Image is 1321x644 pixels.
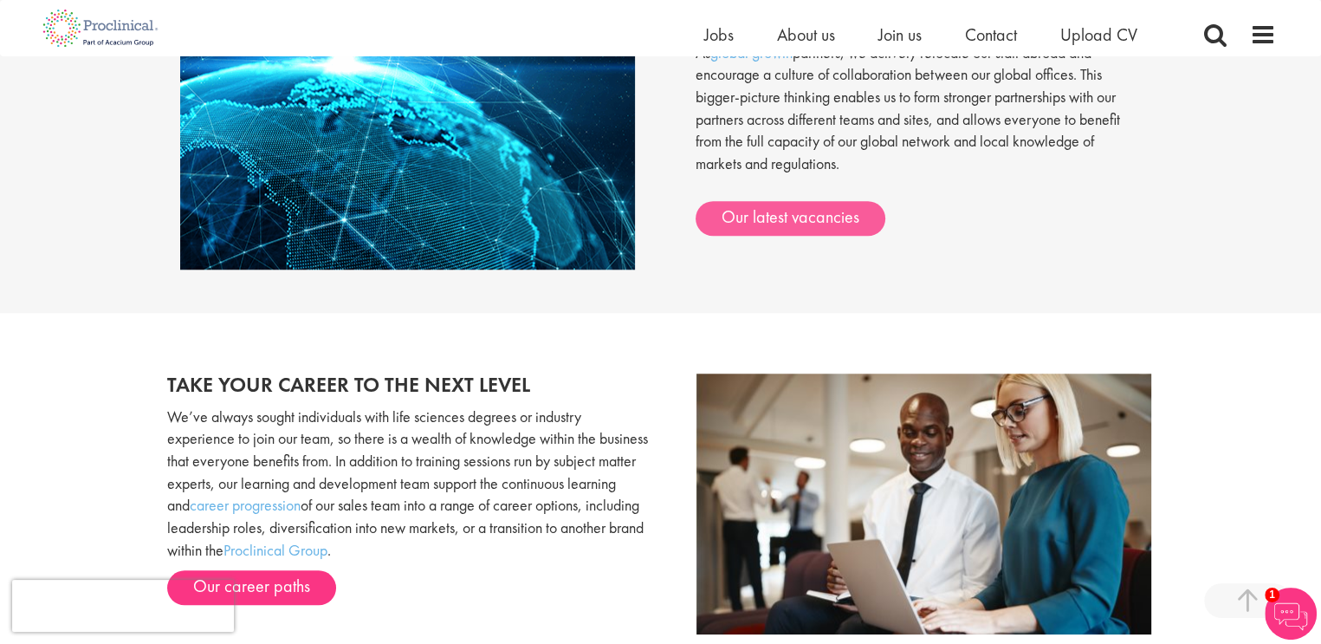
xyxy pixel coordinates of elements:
a: Our latest vacancies [696,201,885,236]
iframe: reCAPTCHA [12,580,234,632]
a: About us [777,23,835,46]
a: Upload CV [1060,23,1137,46]
a: Jobs [704,23,734,46]
img: Chatbot [1265,588,1317,640]
a: Our career paths [167,570,336,605]
a: career progression [190,495,301,515]
p: We’ve always sought individuals with life sciences degrees or industry experience to join our tea... [167,406,648,562]
h2: Take your career to the next level [167,374,648,396]
a: global growth [710,42,793,62]
a: Contact [965,23,1017,46]
span: 1 [1265,588,1279,602]
a: Join us [878,23,922,46]
p: As partners, we actively relocate our staff abroad and encourage a culture of collaboration betwe... [696,42,1142,192]
a: Proclinical Group [223,540,327,560]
